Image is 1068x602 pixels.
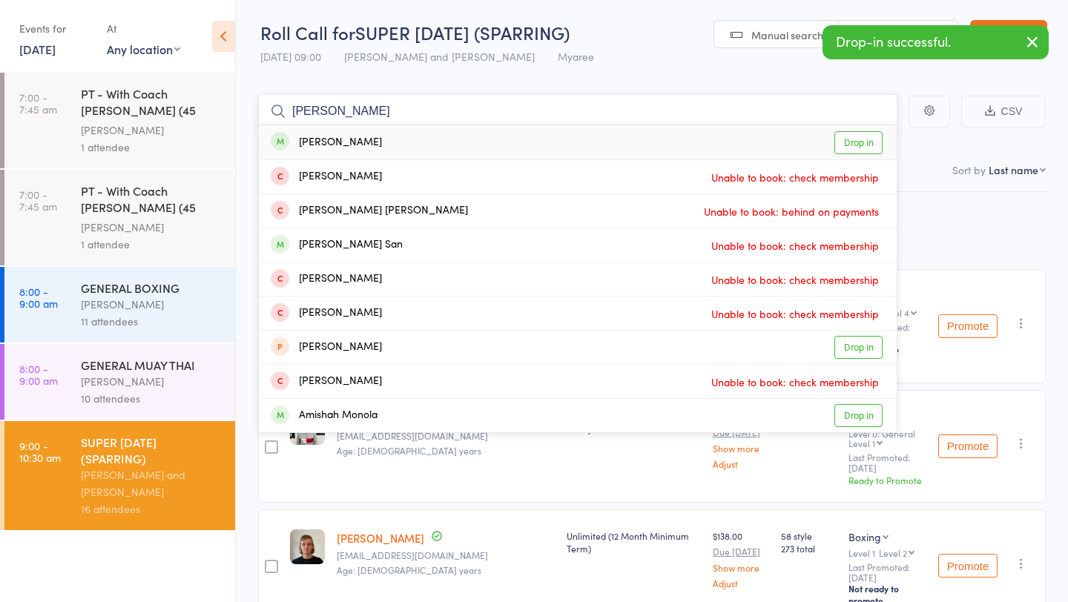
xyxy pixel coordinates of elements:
div: Events for [19,16,92,41]
div: [PERSON_NAME] [271,339,382,356]
span: Myaree [558,49,594,64]
div: Any location [107,41,180,57]
a: Adjust [713,459,770,469]
a: 8:00 -9:00 amGENERAL BOXING[PERSON_NAME]11 attendees [4,267,235,343]
div: $60.00 [713,410,770,469]
a: Drop in [834,404,883,427]
button: CSV [961,96,1046,128]
div: Amishah Monola [271,407,378,424]
a: Drop in [834,336,883,359]
div: [PERSON_NAME] [271,271,382,288]
small: Due [DATE] [713,546,770,557]
div: [PERSON_NAME] [271,305,382,322]
a: 9:00 -10:30 amSUPER [DATE] (SPARRING)[PERSON_NAME] and [PERSON_NAME]16 attendees [4,421,235,530]
div: [PERSON_NAME] [81,219,222,236]
div: Level 0: General [848,429,926,448]
div: GENERAL MUAY THAI [81,357,222,373]
div: 1 attendee [81,139,222,156]
label: Sort by [952,162,986,177]
div: [PERSON_NAME] San [271,236,403,254]
a: Show more [713,443,770,453]
span: 58 style [781,529,837,542]
div: [PERSON_NAME] [PERSON_NAME] [271,202,468,219]
div: 10 attendees [81,390,222,407]
a: Show more [713,563,770,572]
div: [PERSON_NAME] [271,134,382,151]
time: 7:00 - 7:45 am [19,188,57,212]
img: image1605324392.png [290,529,325,564]
div: [PERSON_NAME] and [PERSON_NAME] [81,466,222,500]
a: 7:00 -7:45 amPT - With Coach [PERSON_NAME] (45 minutes)[PERSON_NAME]1 attendee [4,170,235,265]
div: Unlimited (12 Month Minimum Term) [567,529,701,555]
span: [DATE] 09:00 [260,49,321,64]
span: Age: [DEMOGRAPHIC_DATA] years [337,444,481,457]
div: Drop-in successful. [823,25,1049,59]
a: Drop in [834,131,883,154]
div: Boxing [848,529,881,544]
time: 8:00 - 9:00 am [19,285,58,309]
a: [DATE] [19,41,56,57]
div: Ready to Promote [848,474,926,486]
span: SUPER [DATE] (SPARRING) [355,20,570,44]
time: 9:00 - 10:30 am [19,440,61,463]
div: GENERAL BOXING [81,279,222,296]
div: Level 4 [880,308,909,317]
div: [PERSON_NAME] [271,168,382,185]
input: Search by name [258,94,897,128]
div: At [107,16,180,41]
div: [PERSON_NAME] [81,296,222,313]
span: Unable to book: check membership [708,302,883,325]
div: Level 1 [848,438,875,448]
div: $138.00 [713,529,770,588]
div: Level 2 [879,548,907,558]
time: 8:00 - 9:00 am [19,363,58,386]
button: Promote [938,434,998,458]
div: 11 attendees [81,313,222,330]
div: [PERSON_NAME] [81,373,222,390]
a: 7:00 -7:45 amPT - With Coach [PERSON_NAME] (45 minutes)[PERSON_NAME]1 attendee [4,73,235,168]
small: Due [DATE] [713,427,770,437]
div: SUPER [DATE] (SPARRING) [81,434,222,466]
span: Unable to book: check membership [708,371,883,393]
span: Roll Call for [260,20,355,44]
span: Unable to book: check membership [708,166,883,188]
span: 273 total [781,542,837,555]
span: Unable to book: check membership [708,234,883,257]
span: Manual search [751,27,823,42]
small: Last Promoted: [DATE] [848,452,926,474]
small: Last Promoted: [DATE] [848,562,926,583]
div: Last name [989,162,1038,177]
small: Robertdavidson1993@hotmail.com [337,431,555,441]
span: Unable to book: behind on payments [700,200,883,222]
div: 1 attendee [81,236,222,253]
div: 16 attendees [81,500,222,517]
div: Level 1 [848,548,926,558]
div: PT - With Coach [PERSON_NAME] (45 minutes) [81,85,222,122]
a: Adjust [713,578,770,588]
a: [PERSON_NAME] [337,530,424,546]
button: Promote [938,554,998,578]
div: [PERSON_NAME] [271,373,382,390]
button: Promote [938,314,998,338]
a: Exit roll call [970,20,1047,50]
div: PT - With Coach [PERSON_NAME] (45 minutes) [81,182,222,219]
div: [PERSON_NAME] [81,122,222,139]
span: Unable to book: check membership [708,268,883,291]
span: [PERSON_NAME] and [PERSON_NAME] [344,49,535,64]
span: Age: [DEMOGRAPHIC_DATA] years [337,563,481,576]
a: 8:00 -9:00 amGENERAL MUAY THAI[PERSON_NAME]10 attendees [4,344,235,420]
small: ben.dekusel@yahoo.com.au [337,550,555,560]
time: 7:00 - 7:45 am [19,91,57,115]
